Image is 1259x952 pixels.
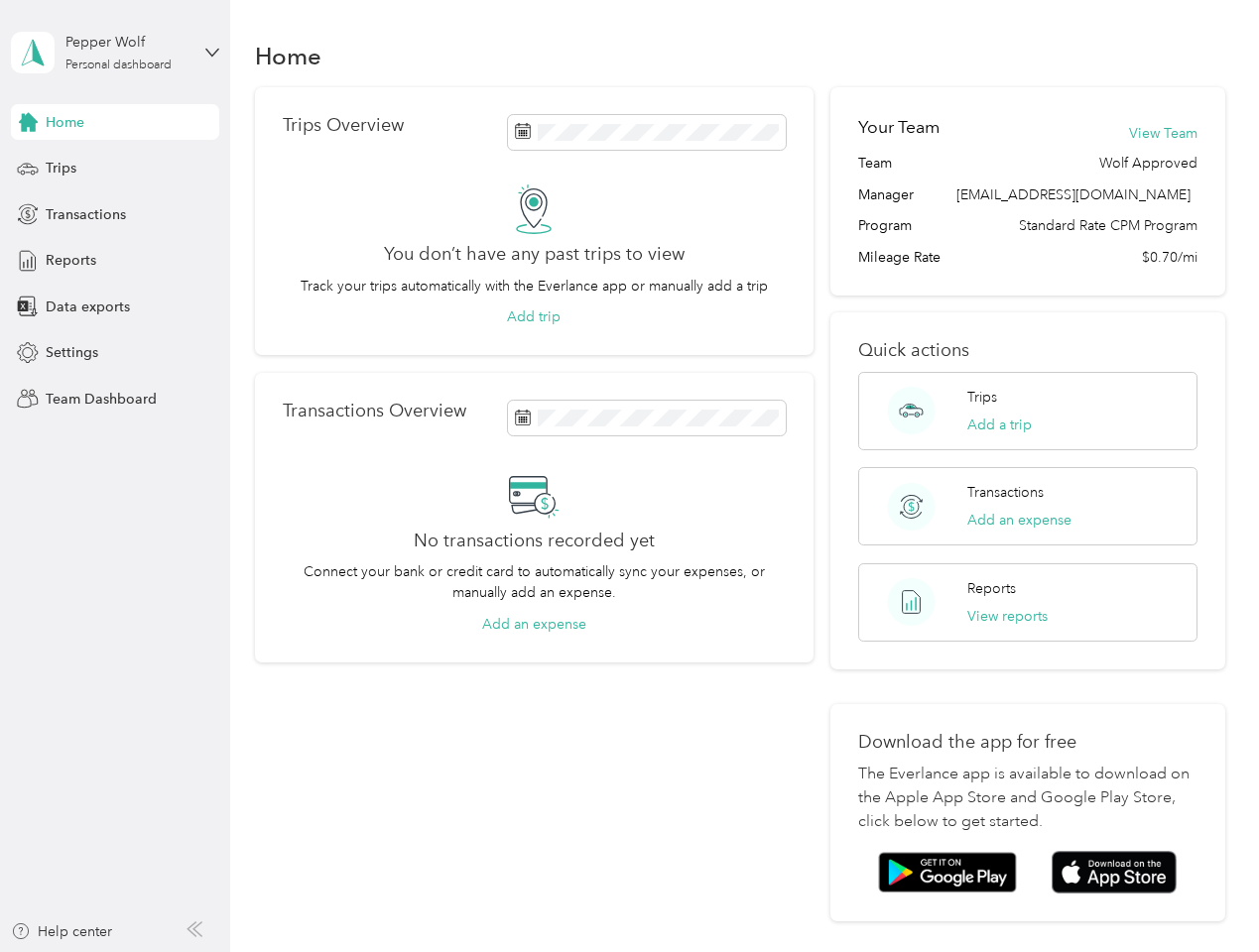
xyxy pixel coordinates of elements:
h2: You don’t have any past trips to view [384,244,685,265]
span: Settings [46,342,98,363]
p: Trips [967,387,997,408]
button: Help center [11,921,112,942]
button: View Team [1129,123,1197,144]
span: Wolf Approved [1099,153,1197,174]
p: The Everlance app is available to download on the Apple App Store and Google Play Store, click be... [858,763,1196,834]
p: Reports [967,578,1016,599]
img: App store [1052,851,1177,893]
h2: No transactions recorded yet [414,531,655,551]
span: Mileage Rate [858,247,941,268]
span: Trips [46,158,76,178]
span: Data exports [46,297,130,317]
span: $0.70/mi [1142,247,1197,268]
p: Transactions [967,482,1044,503]
div: Personal dashboard [65,59,172,71]
div: Pepper Wolf [65,32,189,53]
p: Trips Overview [283,115,404,136]
p: Track your trips automatically with the Everlance app or manually add a trip [301,276,768,297]
button: Add trip [507,306,561,327]
button: Add a trip [967,415,1032,435]
h1: Home [255,46,321,66]
span: Team [858,153,892,174]
button: View reports [967,606,1048,627]
img: Google play [878,852,1017,893]
span: Home [46,112,84,133]
span: Manager [858,184,914,205]
button: Add an expense [482,614,586,635]
p: Download the app for free [858,732,1196,753]
p: Transactions Overview [283,401,466,421]
span: Program [858,215,912,236]
span: Transactions [46,204,126,225]
span: Team Dashboard [46,389,157,410]
span: [EMAIL_ADDRESS][DOMAIN_NAME] [956,186,1191,203]
h2: Your Team [858,115,940,140]
span: Standard Rate CPM Program [1019,215,1197,236]
button: Add an expense [967,510,1071,531]
p: Quick actions [858,340,1196,361]
span: Reports [46,250,96,271]
p: Connect your bank or credit card to automatically sync your expenses, or manually add an expense. [283,561,786,603]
